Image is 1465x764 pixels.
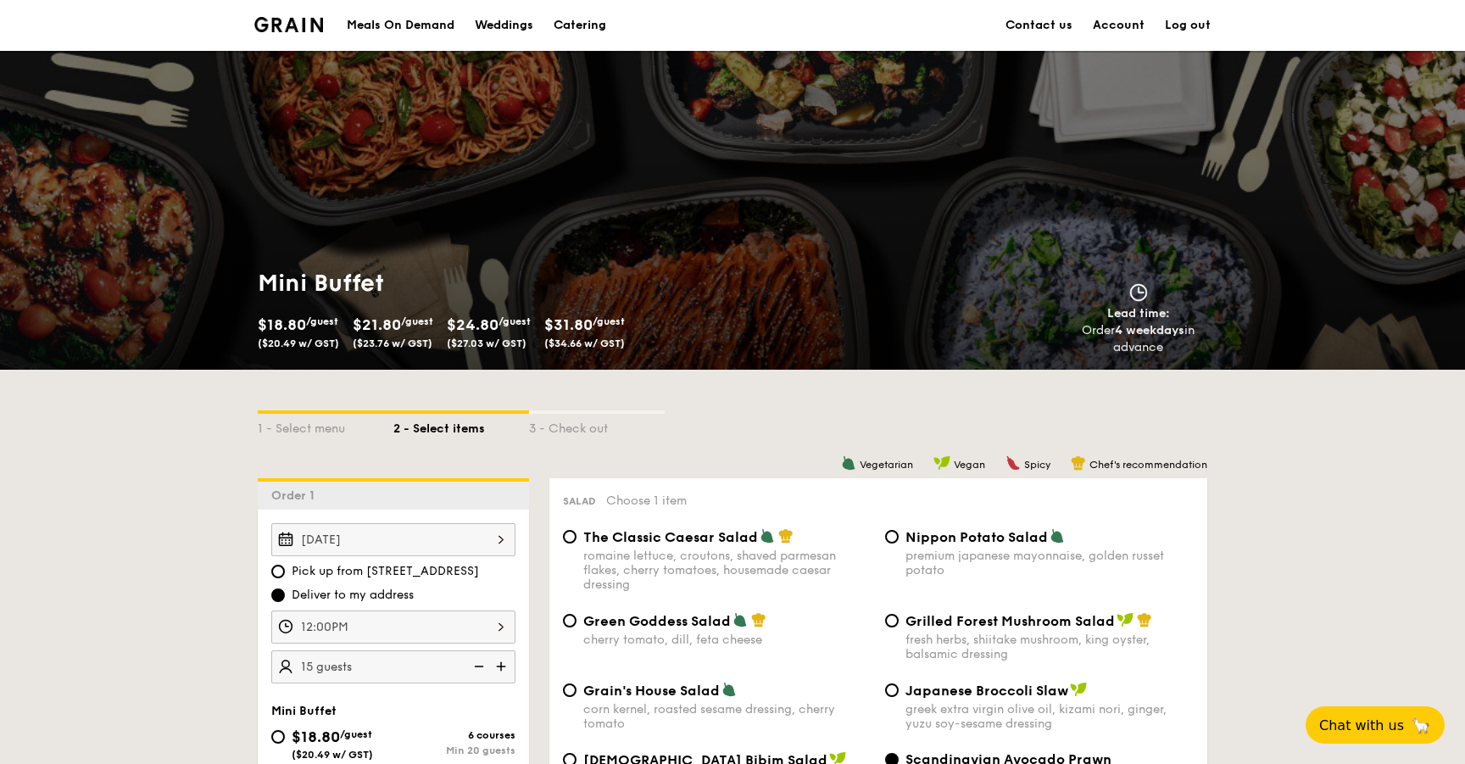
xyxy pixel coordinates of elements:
[353,337,432,349] span: ($23.76 w/ GST)
[447,337,526,349] span: ($27.03 w/ GST)
[583,613,731,629] span: Green Goddess Salad
[292,587,414,604] span: Deliver to my address
[563,614,577,627] input: Green Goddess Saladcherry tomato, dill, feta cheese
[563,530,577,544] input: The Classic Caesar Saladromaine lettuce, croutons, shaved parmesan flakes, cherry tomatoes, house...
[1411,716,1431,735] span: 🦙
[721,682,737,697] img: icon-vegetarian.fe4039eb.svg
[905,683,1068,699] span: Japanese Broccoli Slaw
[544,315,593,334] span: $31.80
[933,455,950,471] img: icon-vegan.f8ff3823.svg
[254,17,323,32] img: Grain
[447,315,499,334] span: $24.80
[1071,455,1086,471] img: icon-chef-hat.a58ddaea.svg
[1306,706,1445,744] button: Chat with us🦙
[841,455,856,471] img: icon-vegetarian.fe4039eb.svg
[1005,455,1021,471] img: icon-spicy.37a8142b.svg
[544,337,625,349] span: ($34.66 w/ GST)
[885,683,899,697] input: Japanese Broccoli Slawgreek extra virgin olive oil, kizami nori, ginger, yuzu soy-sesame dressing
[258,414,393,438] div: 1 - Select menu
[732,612,748,627] img: icon-vegetarian.fe4039eb.svg
[583,702,872,731] div: corn kernel, roasted sesame dressing, cherry tomato
[254,17,323,32] a: Logotype
[393,729,515,741] div: 6 courses
[271,611,515,644] input: Event time
[306,315,338,327] span: /guest
[905,633,1194,661] div: fresh herbs, shiitake mushroom, king oyster, balsamic dressing
[393,744,515,756] div: Min 20 guests
[751,612,766,627] img: icon-chef-hat.a58ddaea.svg
[583,683,720,699] span: Grain's House Salad
[1089,459,1207,471] span: Chef's recommendation
[860,459,913,471] span: Vegetarian
[258,337,339,349] span: ($20.49 w/ GST)
[563,683,577,697] input: Grain's House Saladcorn kernel, roasted sesame dressing, cherry tomato
[271,730,285,744] input: $18.80/guest($20.49 w/ GST)6 coursesMin 20 guests
[271,650,515,683] input: Number of guests
[563,495,596,507] span: Salad
[1126,283,1151,302] img: icon-clock.2db775ea.svg
[905,549,1194,577] div: premium japanese mayonnaise, golden russet potato
[292,749,373,761] span: ($20.49 w/ GST)
[1319,717,1404,733] span: Chat with us
[1107,306,1170,321] span: Lead time:
[583,549,872,592] div: romaine lettuce, croutons, shaved parmesan flakes, cherry tomatoes, housemade caesar dressing
[353,315,401,334] span: $21.80
[499,315,531,327] span: /guest
[401,315,433,327] span: /guest
[490,650,515,683] img: icon-add.58712e84.svg
[1050,528,1065,544] img: icon-vegetarian.fe4039eb.svg
[885,530,899,544] input: Nippon Potato Saladpremium japanese mayonnaise, golden russet potato
[271,488,321,503] span: Order 1
[583,633,872,647] div: cherry tomato, dill, feta cheese
[393,414,529,438] div: 2 - Select items
[292,728,340,746] span: $18.80
[606,494,687,508] span: Choose 1 item
[905,613,1115,629] span: Grilled Forest Mushroom Salad
[465,650,490,683] img: icon-reduce.1d2dbef1.svg
[1117,612,1134,627] img: icon-vegan.f8ff3823.svg
[258,268,726,298] h1: Mini Buffet
[885,614,899,627] input: Grilled Forest Mushroom Saladfresh herbs, shiitake mushroom, king oyster, balsamic dressing
[1137,612,1152,627] img: icon-chef-hat.a58ddaea.svg
[905,702,1194,731] div: greek extra virgin olive oil, kizami nori, ginger, yuzu soy-sesame dressing
[292,563,479,580] span: Pick up from [STREET_ADDRESS]
[583,529,758,545] span: The Classic Caesar Salad
[1070,682,1087,697] img: icon-vegan.f8ff3823.svg
[905,529,1048,545] span: Nippon Potato Salad
[760,528,775,544] img: icon-vegetarian.fe4039eb.svg
[258,315,306,334] span: $18.80
[271,704,337,718] span: Mini Buffet
[271,523,515,556] input: Event date
[954,459,985,471] span: Vegan
[593,315,625,327] span: /guest
[340,728,372,740] span: /guest
[778,528,794,544] img: icon-chef-hat.a58ddaea.svg
[1062,322,1214,356] div: Order in advance
[271,588,285,602] input: Deliver to my address
[1024,459,1050,471] span: Spicy
[529,414,665,438] div: 3 - Check out
[1115,323,1184,337] strong: 4 weekdays
[271,565,285,578] input: Pick up from [STREET_ADDRESS]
